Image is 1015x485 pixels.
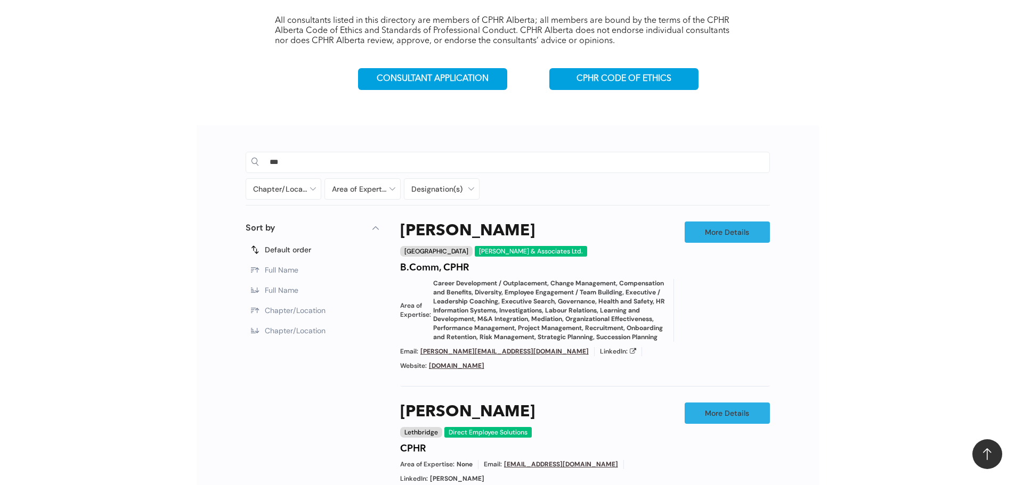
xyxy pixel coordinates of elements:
[400,361,427,371] span: Website:
[358,68,507,90] a: CONSULTANT APPLICATION
[400,221,535,241] a: [PERSON_NAME]
[420,347,589,356] a: [PERSON_NAME][EMAIL_ADDRESS][DOMAIN_NAME]
[475,246,587,257] div: [PERSON_NAME] & Associates Ltd.
[265,285,298,295] span: Full Name
[549,68,699,90] a: CPHR CODE OF ETHICS
[600,347,628,356] span: LinkedIn:
[400,347,418,356] span: Email:
[400,427,442,438] div: Lethbridge
[400,460,454,469] span: Area of Expertise:
[377,74,489,84] span: CONSULTANT APPLICATION
[576,74,671,84] span: CPHR CODE OF ETHICS
[504,460,618,468] a: [EMAIL_ADDRESS][DOMAIN_NAME]
[685,221,770,243] a: More Details
[265,306,326,315] span: Chapter/Location
[430,474,484,483] span: [PERSON_NAME]
[265,245,311,254] span: Default order
[457,460,473,469] span: None
[400,246,473,257] div: [GEOGRAPHIC_DATA]
[429,361,484,370] a: [DOMAIN_NAME]
[685,402,770,424] a: More Details
[265,265,298,275] span: Full Name
[400,474,428,483] span: LinkedIn:
[484,460,502,469] span: Email:
[400,402,535,422] a: [PERSON_NAME]
[400,262,469,274] h4: B.Comm, CPHR
[246,221,275,234] p: Sort by
[444,427,532,438] div: Direct Employee Solutions
[400,443,426,455] h4: CPHR
[275,17,729,45] span: All consultants listed in this directory are members of CPHR Alberta; all members are bound by th...
[265,326,326,335] span: Chapter/Location
[400,301,431,319] span: Area of Expertise:
[433,279,668,342] span: Career Development / Outplacement, Change Management, Compensation and Benefits, Diversity, Emplo...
